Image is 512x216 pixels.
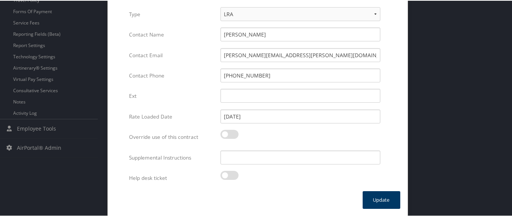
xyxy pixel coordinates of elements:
[129,47,214,62] label: Contact Email
[129,129,214,143] label: Override use of this contract
[129,6,214,21] label: Type
[129,170,214,184] label: Help desk ticket
[129,88,214,102] label: Ext
[129,150,214,164] label: Supplemental Instructions
[363,190,400,208] button: Update
[129,68,214,82] label: Contact Phone
[129,27,214,41] label: Contact Name
[220,68,380,82] input: (___) ___-____
[129,109,214,123] label: Rate Loaded Date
